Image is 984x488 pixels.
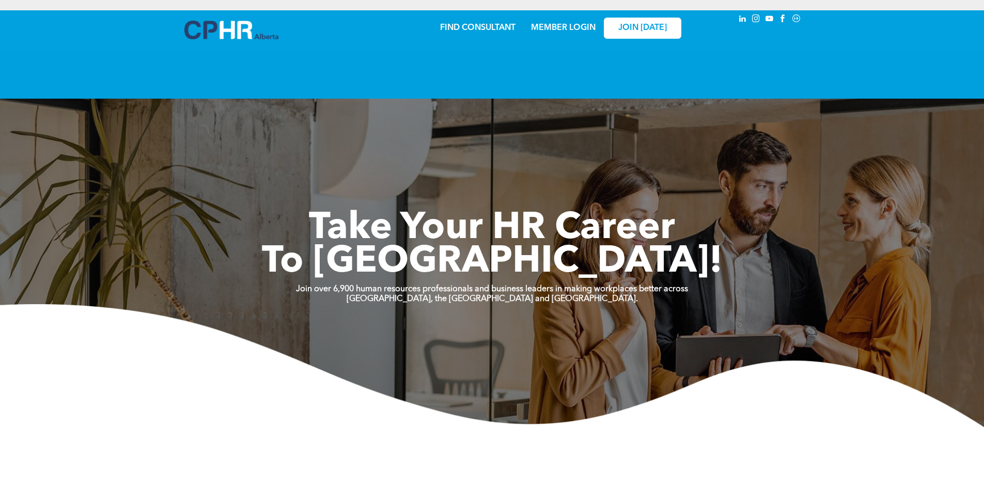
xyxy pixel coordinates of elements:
a: instagram [751,13,762,27]
span: JOIN [DATE] [618,23,667,33]
span: Take Your HR Career [309,210,675,247]
strong: [GEOGRAPHIC_DATA], the [GEOGRAPHIC_DATA] and [GEOGRAPHIC_DATA]. [347,295,638,303]
a: MEMBER LOGIN [531,24,596,32]
a: JOIN [DATE] [604,18,681,39]
span: To [GEOGRAPHIC_DATA]! [262,244,723,281]
a: FIND CONSULTANT [440,24,516,32]
a: youtube [764,13,775,27]
a: facebook [777,13,789,27]
strong: Join over 6,900 human resources professionals and business leaders in making workplaces better ac... [296,285,688,293]
a: linkedin [737,13,748,27]
a: Social network [791,13,802,27]
img: A blue and white logo for cp alberta [184,21,278,39]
